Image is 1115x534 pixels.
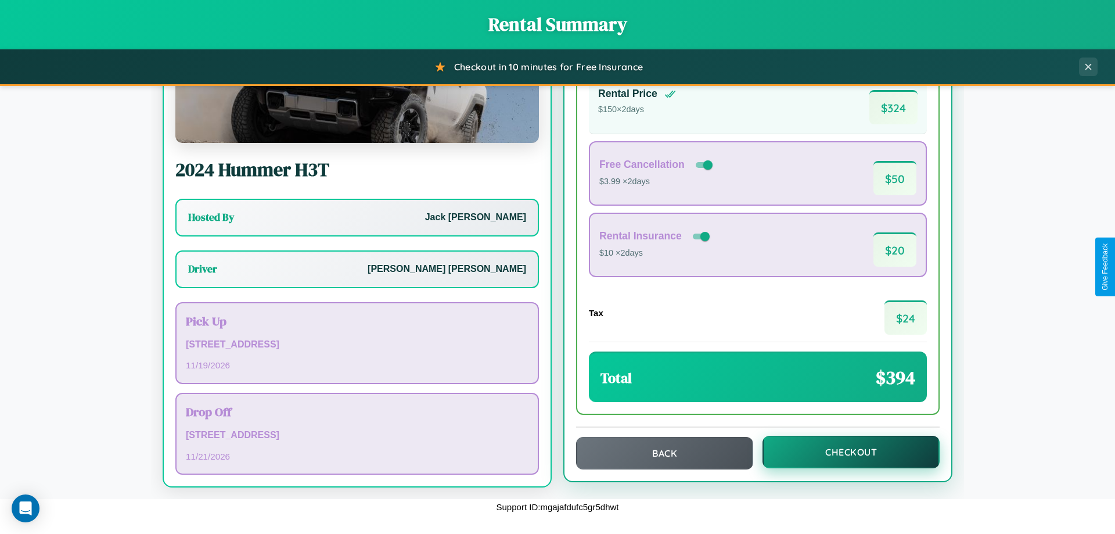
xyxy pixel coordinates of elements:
[188,262,217,276] h3: Driver
[425,209,526,226] p: Jack [PERSON_NAME]
[186,449,528,464] p: 11 / 21 / 2026
[589,308,603,318] h4: Tax
[599,159,685,171] h4: Free Cancellation
[873,161,916,195] span: $ 50
[869,90,918,124] span: $ 324
[598,88,657,100] h4: Rental Price
[12,494,39,522] div: Open Intercom Messenger
[1101,243,1109,291] div: Give Feedback
[600,368,632,388] h3: Total
[884,300,927,335] span: $ 24
[599,246,712,261] p: $10 × 2 days
[598,102,676,117] p: $ 150 × 2 days
[454,61,643,73] span: Checkout in 10 minutes for Free Insurance
[599,230,682,242] h4: Rental Insurance
[186,313,528,329] h3: Pick Up
[599,174,715,189] p: $3.99 × 2 days
[876,365,915,390] span: $ 394
[12,12,1103,37] h1: Rental Summary
[188,210,234,224] h3: Hosted By
[368,261,526,278] p: [PERSON_NAME] [PERSON_NAME]
[186,403,528,420] h3: Drop Off
[186,427,528,444] p: [STREET_ADDRESS]
[186,357,528,373] p: 11 / 19 / 2026
[186,336,528,353] p: [STREET_ADDRESS]
[873,232,916,267] span: $ 20
[762,436,940,468] button: Checkout
[576,437,753,470] button: Back
[497,499,619,515] p: Support ID: mgajafdufc5gr5dhwt
[175,157,539,182] h2: 2024 Hummer H3T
